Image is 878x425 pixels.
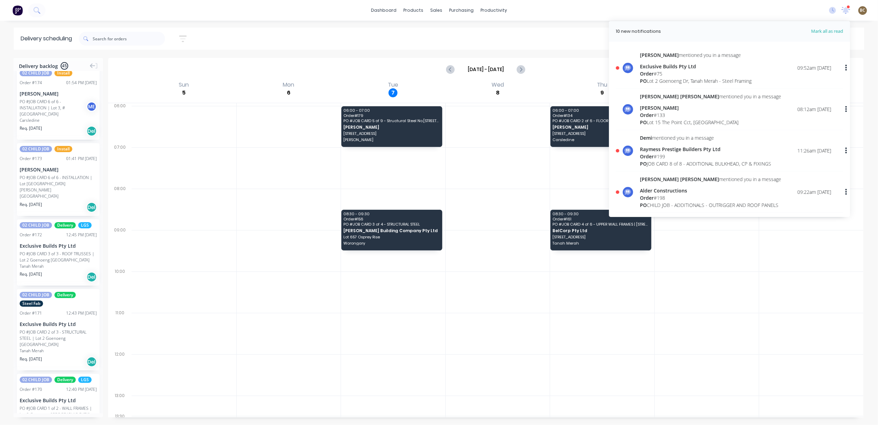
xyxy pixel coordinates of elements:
div: Carsledine [20,117,97,123]
a: dashboard [368,5,400,16]
div: 6 [284,88,293,97]
div: # 198 [640,194,781,201]
span: PO # JOB CARD 5 of 9 - Structural Steel No.[STREET_ADDRESS] [343,119,440,123]
span: Req. [DATE] [20,201,42,208]
div: 13:00 [108,392,132,412]
div: Delivery scheduling [14,28,79,50]
span: Install [54,70,72,76]
span: PO [640,160,647,167]
span: [PERSON_NAME] [640,52,679,58]
span: PO [640,78,647,84]
span: [STREET_ADDRESS] [343,131,440,136]
div: Lot 15 The Point Cct, [GEOGRAPHIC_DATA] [640,119,781,126]
div: 08:00 [108,185,132,226]
div: 09:52am [DATE] [797,64,831,71]
span: 08:30 - 09:30 [552,212,649,216]
div: # 133 [640,111,781,119]
div: 08:12am [DATE] [797,106,831,113]
input: Search for orders [93,32,165,46]
span: 02 CHILD JOB [20,292,52,298]
div: JOB CARD 8 of 8 - ADDITIONAL BULKHEAD, CP & FIXINGS [640,160,771,167]
span: [STREET_ADDRESS] [552,131,649,136]
div: [PERSON_NAME] [20,166,97,173]
div: mentioned you in a message [640,93,781,100]
div: 12:00 [108,350,132,392]
div: 9 [598,88,607,97]
div: M E [86,101,97,112]
span: Req. [DATE] [20,271,42,277]
span: 45 [61,62,68,70]
div: 01:54 PM [DATE] [66,80,97,86]
div: 09:00 [108,226,132,267]
div: Sun [177,81,191,88]
div: Exclusive Builds Pty Ltd [20,242,97,249]
div: 09:22am [DATE] [797,188,831,196]
div: 7 [389,88,397,97]
div: 12:45 PM [DATE] [66,232,97,238]
div: Order # 173 [20,156,42,162]
span: Steel Fab [20,300,43,307]
span: Order [640,153,654,160]
div: Raymess Prestige Builders Pty Ltd [640,146,771,153]
span: Install [54,146,72,152]
span: 06:00 - 07:00 [552,108,649,112]
span: Req. [DATE] [20,125,42,131]
span: PO # JOB CARD 4 of 6 - UPPER WALL FRAMES | [STREET_ADDRESS] [552,222,649,226]
span: BC [860,7,866,13]
span: Delivery [54,292,76,298]
span: PO [640,202,647,208]
span: 06:00 - 07:00 [343,108,440,112]
div: mentioned you in a message [640,51,752,59]
div: Exclusive Builds Pty Ltd [640,63,752,70]
div: Exclusive Builds Pty Ltd [20,320,97,328]
div: Lot 2 Goenoeng Dr, Tanah Merah - Steel Framing [640,77,752,85]
span: [PERSON_NAME] [343,138,440,142]
div: 11:00 [108,309,132,350]
span: 02 CHILD JOB [20,146,52,152]
div: CHILD JOB - ADDITIONALS - OUTRIGGER AND ROOF PANELS [640,201,781,209]
div: Exclusive Builds Pty Ltd [20,397,97,404]
div: Del [86,357,97,367]
div: Del [86,202,97,212]
div: Order # 172 [20,232,42,238]
div: 12:40 PM [DATE] [66,386,97,393]
div: productivity [477,5,510,16]
span: [PERSON_NAME] [343,125,440,129]
div: Tanah Merah [20,348,97,354]
div: 06:00 [108,102,132,143]
span: Order # 161 [552,217,649,221]
span: [STREET_ADDRESS] [552,235,649,239]
span: 02 CHILD JOB [20,377,52,383]
span: PO # JOB CARD 3 of 4 - STRUCTURAL STEEL [343,222,440,226]
span: LGS [78,377,92,383]
span: 08:30 - 09:30 [343,212,440,216]
div: [PERSON_NAME] [20,90,97,97]
span: Order [640,195,654,201]
div: PO #JOB CARD 6 of 6 - INSTALLATION | Lot [GEOGRAPHIC_DATA][PERSON_NAME] [20,175,97,193]
div: 5 [179,88,188,97]
span: [PERSON_NAME] [PERSON_NAME] [640,93,719,100]
span: Order # 179 [343,113,440,118]
span: Req. [DATE] [20,356,42,362]
span: [PERSON_NAME] Building Company Pty Ltd [343,228,440,233]
div: # 199 [640,153,771,160]
div: Alder Constructions [640,187,781,194]
div: products [400,5,427,16]
span: Order [640,112,654,118]
span: Carsledine [552,138,649,142]
div: mentioned you in a message [640,176,781,183]
div: Order # 174 [20,80,42,86]
div: mentioned you in a message [640,134,771,141]
div: Order # 170 [20,386,42,393]
div: Del [86,126,97,136]
div: Wed [489,81,506,88]
div: # 75 [640,70,752,77]
div: 11:26am [DATE] [797,147,831,154]
span: Delivery [54,377,76,383]
div: 01:41 PM [DATE] [66,156,97,162]
div: Mon [281,81,296,88]
div: PO #JOB CARD 6 of 6 - INSTALLATION | Lot 3, #[GEOGRAPHIC_DATA] [20,99,89,117]
div: 10:00 [108,267,132,309]
div: 12:43 PM [DATE] [66,310,97,316]
div: 13:30 [108,412,132,421]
